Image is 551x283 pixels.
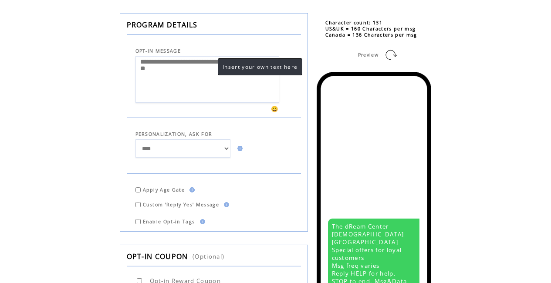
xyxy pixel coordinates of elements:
[197,219,205,224] img: help.gif
[223,63,297,71] span: Insert your own text here
[127,20,198,30] span: PROGRAM DETAILS
[325,26,416,32] span: US&UK = 160 Characters per msg
[143,187,185,193] span: Apply Age Gate
[143,202,220,208] span: Custom 'Reply Yes' Message
[127,252,188,261] span: OPT-IN COUPON
[271,105,279,113] span: 😀
[358,52,379,58] span: Preview
[221,202,229,207] img: help.gif
[135,48,181,54] span: OPT-IN MESSAGE
[187,187,195,192] img: help.gif
[325,32,417,38] span: Canada = 136 Characters per msg
[235,146,243,151] img: help.gif
[135,131,213,137] span: PERSONALIZATION, ASK FOR
[143,219,195,225] span: Enable Opt-in Tags
[193,253,224,260] span: (Optional)
[325,20,383,26] span: Character count: 131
